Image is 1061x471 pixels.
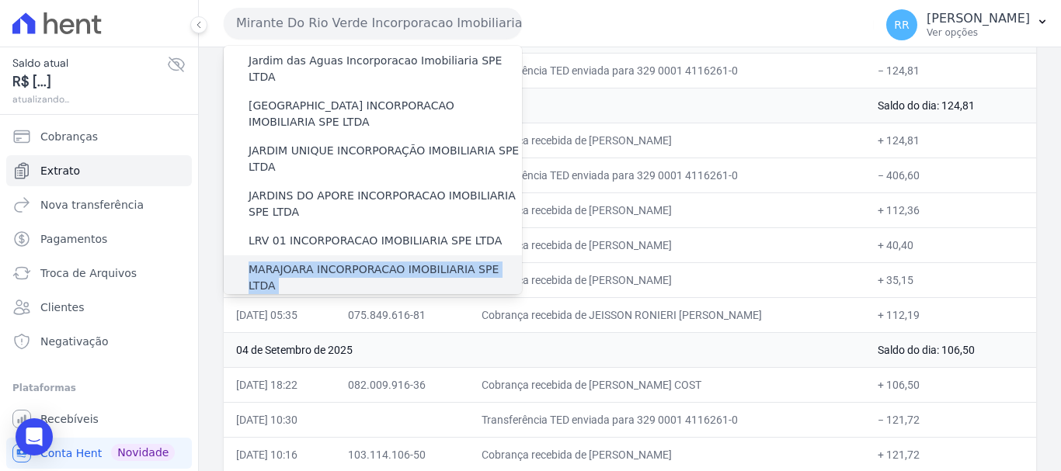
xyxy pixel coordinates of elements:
td: [DATE] 05:35 [224,297,336,332]
td: 05 de Setembro de 2025 [224,88,865,123]
span: Saldo atual [12,55,167,71]
td: [DATE] 10:30 [224,402,336,437]
label: LRV 01 INCORPORACAO IMOBILIARIA SPE LTDA [249,233,502,249]
td: + 112,19 [865,297,1036,332]
button: RR [PERSON_NAME] Ver opções [874,3,1061,47]
span: Nova transferência [40,197,144,213]
span: Extrato [40,163,80,178]
span: Troca de Arquivos [40,265,137,281]
p: [PERSON_NAME] [927,11,1030,26]
span: Recebíveis [40,411,99,427]
td: Cobrança recebida de [PERSON_NAME] COST [469,367,866,402]
label: JARDINS DO APORE INCORPORACAO IMOBILIARIA SPE LTDA [249,188,522,220]
td: 082.009.916-36 [336,367,469,402]
td: − 406,60 [865,158,1036,192]
a: Negativação [6,326,192,357]
button: Mirante Do Rio Verde Incorporacao Imobiliaria SPE LTDA [224,8,522,39]
td: Cobrança recebida de [PERSON_NAME] [469,262,866,297]
td: Saldo do dia: 106,50 [865,332,1036,367]
td: + 35,15 [865,262,1036,297]
div: Plataformas [12,379,186,397]
td: Transferência TED enviada para 329 0001 4116261-0 [469,158,866,192]
span: Cobranças [40,129,98,144]
label: Jardim das Aguas Incorporacao Imobiliaria SPE LTDA [249,53,522,85]
td: + 106,50 [865,367,1036,402]
td: + 40,40 [865,227,1036,262]
td: + 124,81 [865,123,1036,158]
td: [DATE] 18:22 [224,367,336,402]
a: Recebíveis [6,403,192,435]
td: + 112,36 [865,192,1036,227]
div: Open Intercom Messenger [16,418,53,455]
span: Clientes [40,300,84,315]
td: 075.849.616-81 [336,297,469,332]
span: atualizando... [12,92,167,106]
label: JARDIM UNIQUE INCORPORAÇÃO IMOBILIARIA SPE LTDA [249,143,522,175]
a: Pagamentos [6,223,192,255]
td: Cobrança recebida de [PERSON_NAME] [469,227,866,262]
span: Conta Hent [40,445,102,461]
span: Negativação [40,334,109,349]
td: Cobrança recebida de JEISSON RONIERI [PERSON_NAME] [469,297,866,332]
a: Clientes [6,292,192,323]
a: Conta Hent Novidade [6,438,192,469]
td: Cobrança recebida de [PERSON_NAME] [469,123,866,158]
span: R$ [...] [12,71,167,92]
span: RR [894,19,909,30]
p: Ver opções [927,26,1030,39]
a: Extrato [6,155,192,186]
td: Transferência TED enviada para 329 0001 4116261-0 [469,53,866,88]
span: Novidade [111,444,175,461]
span: Pagamentos [40,231,107,247]
td: − 124,81 [865,53,1036,88]
td: − 121,72 [865,402,1036,437]
td: 04 de Setembro de 2025 [224,332,865,367]
a: Cobranças [6,121,192,152]
label: MARAJOARA INCORPORACAO IMOBILIARIA SPE LTDA [249,261,522,294]
a: Nova transferência [6,189,192,220]
td: Saldo do dia: 124,81 [865,88,1036,123]
label: [GEOGRAPHIC_DATA] INCORPORACAO IMOBILIARIA SPE LTDA [249,98,522,130]
a: Troca de Arquivos [6,258,192,289]
td: Cobrança recebida de [PERSON_NAME] [469,192,866,227]
td: Transferência TED enviada para 329 0001 4116261-0 [469,402,866,437]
